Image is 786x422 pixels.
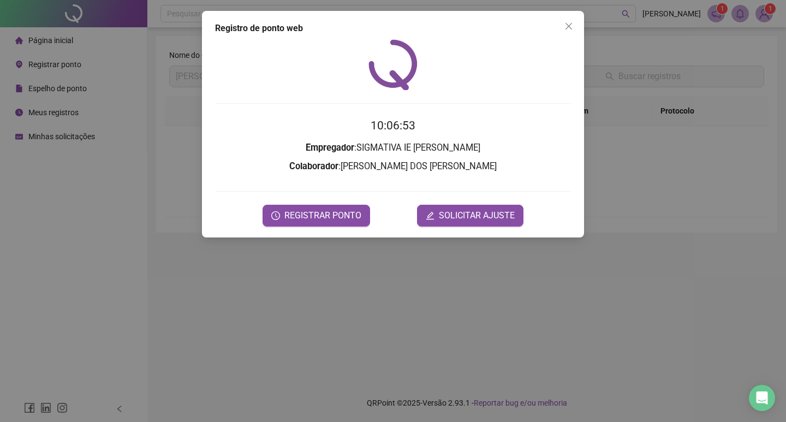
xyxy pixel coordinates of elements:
[439,209,515,222] span: SOLICITAR AJUSTE
[215,141,571,155] h3: : SIGMATIVA IE [PERSON_NAME]
[417,205,523,227] button: editSOLICITAR AJUSTE
[306,142,354,153] strong: Empregador
[215,22,571,35] div: Registro de ponto web
[560,17,577,35] button: Close
[289,161,338,171] strong: Colaborador
[426,211,434,220] span: edit
[215,159,571,174] h3: : [PERSON_NAME] DOS [PERSON_NAME]
[263,205,370,227] button: REGISTRAR PONTO
[271,211,280,220] span: clock-circle
[284,209,361,222] span: REGISTRAR PONTO
[564,22,573,31] span: close
[368,39,418,90] img: QRPoint
[749,385,775,411] div: Open Intercom Messenger
[371,119,415,132] time: 10:06:53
